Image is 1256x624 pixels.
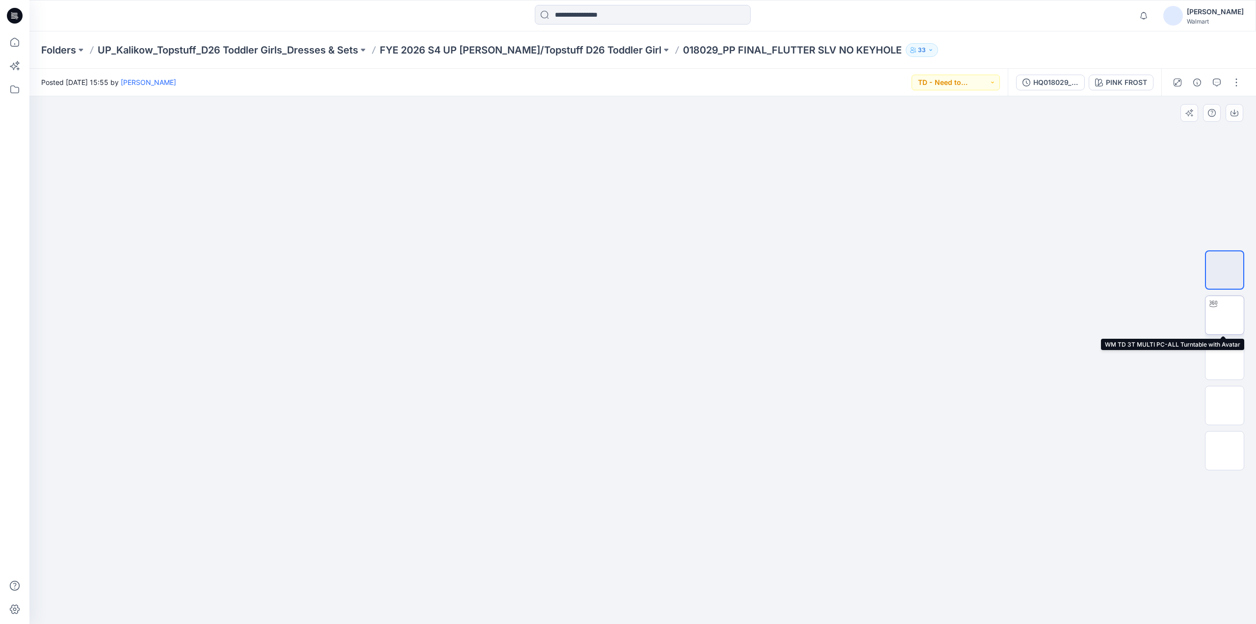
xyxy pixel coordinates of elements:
div: [PERSON_NAME] [1187,6,1244,18]
button: 33 [906,43,938,57]
button: Details [1189,75,1205,90]
p: 018029_PP FINAL_FLUTTER SLV NO KEYHOLE [683,43,902,57]
div: PINK FROST [1106,77,1147,88]
button: HQ018029_PP MESH FINAL [1016,75,1085,90]
img: avatar [1163,6,1183,26]
a: Folders [41,43,76,57]
button: PINK FROST [1089,75,1153,90]
div: Walmart [1187,18,1244,25]
a: FYE 2026 S4 UP [PERSON_NAME]/Topstuff D26 Toddler Girl [380,43,661,57]
img: WM TD 3T MULTI PC-ALL Front wo Avatar [1205,341,1244,380]
img: WM TD 3T MULTI PC-ALL Full Side 1 wo Avatar [1205,386,1244,425]
p: 33 [918,45,926,55]
img: WM TD 3T MULTI PC-ALL Colorway wo Avatar [1206,251,1243,289]
a: [PERSON_NAME] [121,78,176,86]
a: UP_Kalikow_Topstuff_D26 Toddler Girls_Dresses & Sets [98,43,358,57]
span: Posted [DATE] 15:55 by [41,77,176,87]
div: HQ018029_PP MESH FINAL [1033,77,1078,88]
img: WM TD 3T MULTI PC-ALL Turntable with Avatar [1205,296,1244,334]
img: WM TD 3T MULTI PC-ALL Back wo Avatar [1205,432,1244,470]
